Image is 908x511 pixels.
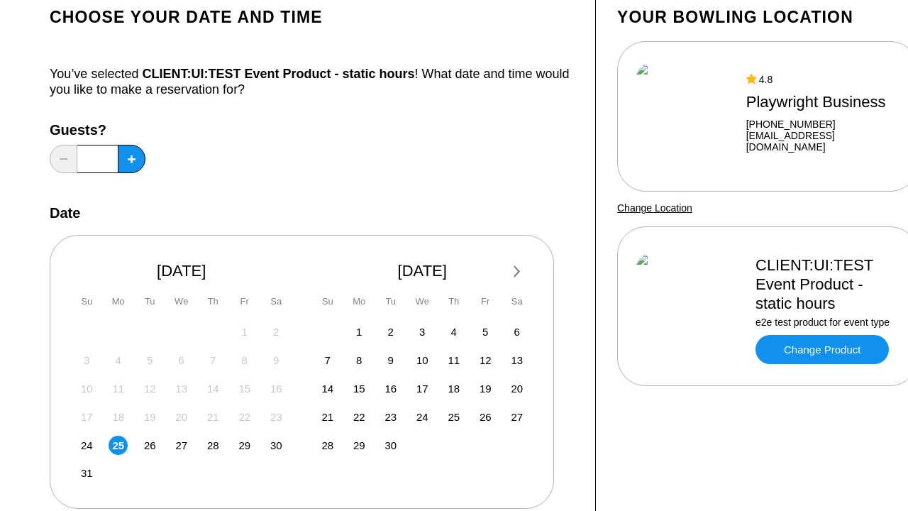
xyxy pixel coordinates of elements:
[207,411,219,423] span: 21
[235,407,254,427] div: Not available Friday, August 22nd, 2025
[207,439,219,451] span: 28
[350,436,369,455] div: Choose Monday, September 29th, 2025
[207,383,219,395] span: 14
[356,354,362,366] span: 8
[77,292,96,311] div: Su
[419,326,425,338] span: 3
[482,326,488,338] span: 5
[381,351,400,370] div: Choose Tuesday, September 9th, 2025
[144,439,156,451] span: 26
[381,407,400,427] div: Choose Tuesday, September 23rd, 2025
[204,407,223,427] div: Not available Thursday, August 21st, 2025
[353,439,365,451] span: 29
[388,326,394,338] span: 2
[238,383,250,395] span: 15
[109,292,128,311] div: Mo
[210,354,216,366] span: 7
[142,67,414,81] span: CLIENT:UI:TEST Event Product - static hours
[235,436,254,455] div: Choose Friday, August 29th, 2025
[480,354,492,366] span: 12
[267,322,286,341] div: Not available Saturday, August 2nd, 2025
[238,411,250,423] span: 22
[313,261,533,280] div: [DATE]
[507,322,526,341] div: Choose Saturday, September 6th, 2025
[444,292,463,311] div: Th
[350,292,369,311] div: Mo
[84,354,89,366] span: 3
[77,351,96,370] div: Not available Sunday, August 3rd, 2025
[356,326,362,338] span: 1
[270,411,282,423] span: 23
[413,322,432,341] div: Choose Wednesday, September 3rd, 2025
[175,383,187,395] span: 13
[321,383,333,395] span: 14
[75,321,288,483] div: month 2025-08
[270,383,282,395] span: 16
[50,122,145,138] label: Guests?
[172,351,191,370] div: Not available Wednesday, August 6th, 2025
[318,351,337,370] div: Choose Sunday, September 7th, 2025
[112,383,124,395] span: 11
[50,205,80,221] label: Date
[350,379,369,398] div: Choose Monday, September 15th, 2025
[321,439,333,451] span: 28
[746,74,899,85] div: 4.8
[476,407,495,427] div: Choose Friday, September 26th, 2025
[384,383,397,395] span: 16
[318,292,337,311] div: Su
[350,351,369,370] div: Choose Monday, September 8th, 2025
[384,411,397,423] span: 23
[172,407,191,427] div: Not available Wednesday, August 20th, 2025
[511,354,523,366] span: 13
[755,317,899,328] div: e2e test product for event type
[636,63,733,170] img: Playwright Business
[353,411,365,423] span: 22
[388,354,394,366] span: 9
[416,411,428,423] span: 24
[50,66,574,97] div: You’ve selected ! What date and time would you like to make a reservation for?
[755,255,899,313] div: CLIENT:UI:TEST Event Product - static hours
[318,407,337,427] div: Choose Sunday, September 21st, 2025
[746,119,899,130] div: [PHONE_NUMBER]
[448,411,460,423] span: 25
[413,351,432,370] div: Choose Wednesday, September 10th, 2025
[413,407,432,427] div: Choose Wednesday, September 24th, 2025
[109,436,128,455] div: Choose Monday, August 25th, 2025
[172,379,191,398] div: Not available Wednesday, August 13th, 2025
[444,322,463,341] div: Choose Thursday, September 4th, 2025
[179,354,184,366] span: 6
[476,351,495,370] div: Choose Friday, September 12th, 2025
[617,202,692,214] a: Change Location
[318,379,337,398] div: Choose Sunday, September 14th, 2025
[109,379,128,398] div: Not available Monday, August 11th, 2025
[273,354,279,366] span: 9
[235,292,254,311] div: Fr
[381,322,400,341] div: Choose Tuesday, September 2nd, 2025
[511,411,523,423] span: 27
[175,411,187,423] span: 20
[238,439,250,451] span: 29
[448,383,460,395] span: 18
[242,326,248,338] span: 1
[507,407,526,427] div: Choose Saturday, September 27th, 2025
[235,351,254,370] div: Not available Friday, August 8th, 2025
[204,436,223,455] div: Choose Thursday, August 28th, 2025
[381,436,400,455] div: Choose Tuesday, September 30th, 2025
[476,379,495,398] div: Choose Friday, September 19th, 2025
[112,439,124,451] span: 25
[109,351,128,370] div: Not available Monday, August 4th, 2025
[413,379,432,398] div: Choose Wednesday, September 17th, 2025
[384,439,397,451] span: 30
[507,351,526,370] div: Choose Saturday, September 13th, 2025
[316,321,529,455] div: month 2025-09
[116,354,121,366] span: 4
[448,354,460,366] span: 11
[350,322,369,341] div: Choose Monday, September 1st, 2025
[140,379,160,398] div: Not available Tuesday, August 12th, 2025
[144,383,156,395] span: 12
[416,383,428,395] span: 17
[321,411,333,423] span: 21
[746,92,899,111] div: Playwright Business
[451,326,457,338] span: 4
[444,351,463,370] div: Choose Thursday, September 11th, 2025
